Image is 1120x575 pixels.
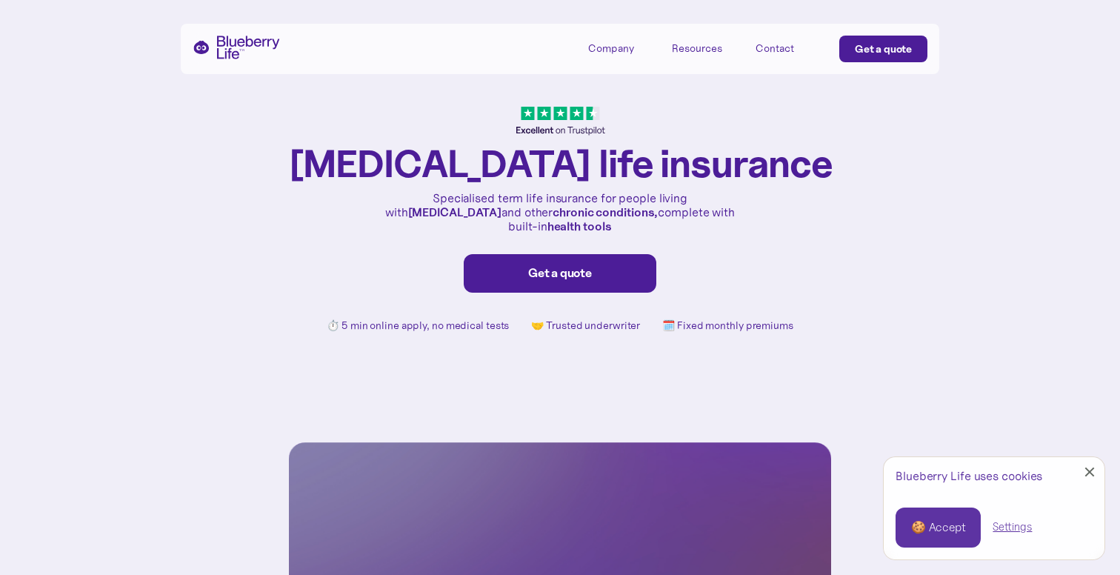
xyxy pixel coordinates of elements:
div: Resources [672,36,739,60]
div: Company [588,42,634,55]
div: Resources [672,42,722,55]
div: 🍪 Accept [911,519,965,536]
p: ⏱️ 5 min online apply, no medical tests [327,319,509,332]
a: Get a quote [464,254,656,293]
h1: [MEDICAL_DATA] life insurance [287,143,833,184]
div: Blueberry Life uses cookies [896,469,1093,483]
div: Contact [756,42,794,55]
a: home [193,36,280,59]
strong: [MEDICAL_DATA] [408,205,502,219]
a: Close Cookie Popup [1075,457,1104,487]
a: 🍪 Accept [896,508,981,548]
a: Get a quote [839,36,927,62]
strong: health tools [547,219,612,233]
p: Specialised term life insurance for people living with and other complete with built-in [382,191,738,234]
p: 🤝 Trusted underwriter [531,319,640,332]
strong: chronic conditions, [553,205,658,219]
div: Get a quote [479,266,641,281]
a: Settings [993,519,1032,535]
a: Contact [756,36,822,60]
div: Company [588,36,655,60]
div: Get a quote [855,41,912,56]
p: 🗓️ Fixed monthly premiums [662,319,793,332]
